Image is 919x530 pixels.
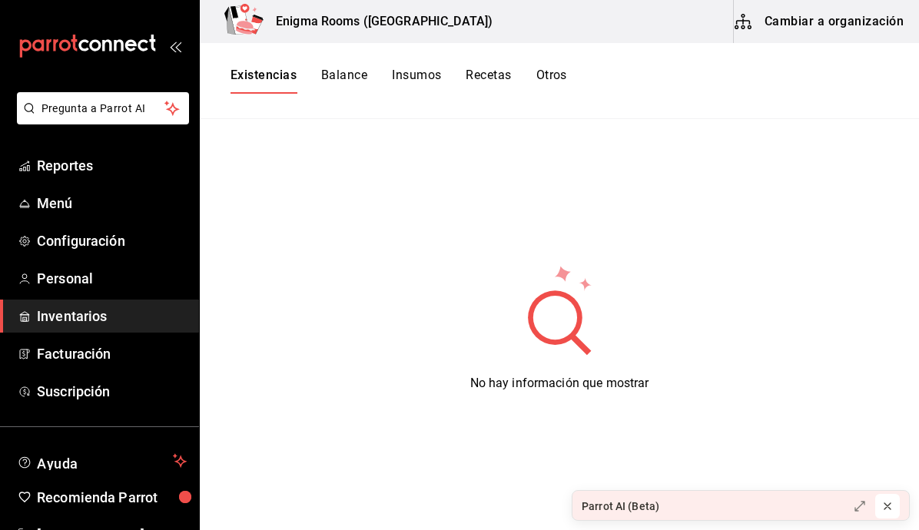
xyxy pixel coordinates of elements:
span: Pregunta a Parrot AI [41,101,165,117]
span: Menú [37,193,187,214]
h3: Enigma Rooms ([GEOGRAPHIC_DATA]) [264,12,493,31]
a: Pregunta a Parrot AI [11,111,189,128]
button: Existencias [231,68,297,94]
span: Recomienda Parrot [37,487,187,508]
span: Personal [37,268,187,289]
span: Configuración [37,230,187,251]
button: Recetas [466,68,511,94]
button: Balance [321,68,367,94]
span: Inventarios [37,306,187,326]
span: Ayuda [37,452,167,470]
div: Parrot AI (Beta) [582,499,659,515]
div: navigation tabs [231,68,567,94]
button: open_drawer_menu [169,40,181,52]
span: No hay información que mostrar [470,376,649,390]
button: Pregunta a Parrot AI [17,92,189,124]
span: Suscripción [37,381,187,402]
span: Facturación [37,343,187,364]
button: Insumos [392,68,441,94]
button: Otros [536,68,567,94]
span: Reportes [37,155,187,176]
